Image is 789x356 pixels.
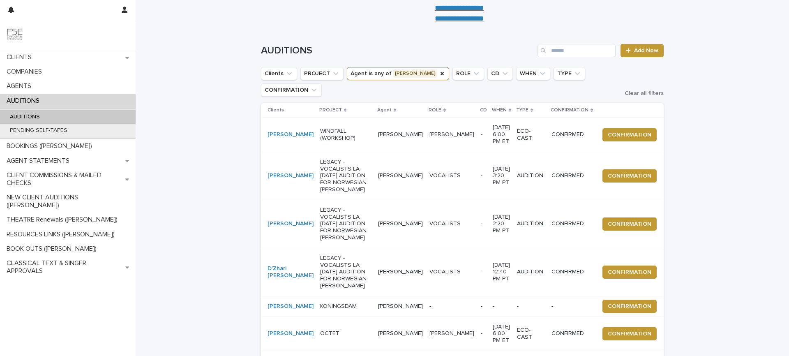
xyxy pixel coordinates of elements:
p: ECO-CAST [517,327,545,341]
button: CONFIRMATION [602,327,657,340]
button: CD [487,67,513,80]
p: - [481,131,486,138]
p: AUDITION [517,172,545,179]
button: PROJECT [300,67,344,80]
p: LEGACY - VOCALISTS LA [DATE] AUDITION FOR NORWEGIAN [PERSON_NAME] [320,207,371,241]
p: VOCALISTS [429,267,462,275]
span: CONFIRMATION [608,302,651,310]
p: [PERSON_NAME] [378,172,423,179]
p: CONFIRMATION [551,106,588,115]
p: [PERSON_NAME] [429,129,476,138]
p: - [481,220,486,227]
p: AUDITION [517,268,545,275]
p: CLIENTS [3,53,38,61]
button: CONFIRMATION [261,83,322,97]
p: [PERSON_NAME] [378,303,423,310]
tr: [PERSON_NAME] WINDFALL (WORKSHOP)[PERSON_NAME][PERSON_NAME][PERSON_NAME] -[DATE] 6:00 PM ETECO-CA... [261,118,670,152]
p: [PERSON_NAME] [378,220,423,227]
tr: [PERSON_NAME] KONINGSDAM[PERSON_NAME]-- ----CONFIRMATION [261,296,670,317]
p: TYPE [516,106,528,115]
a: [PERSON_NAME] [268,131,314,138]
span: CONFIRMATION [608,330,651,338]
p: [DATE] 6:00 PM ET [493,324,510,344]
button: CONFIRMATION [602,266,657,279]
p: OCTET [320,330,371,337]
p: - [493,303,510,310]
p: THEATRE Renewals ([PERSON_NAME]) [3,216,124,224]
button: WHEN [516,67,550,80]
p: VOCALISTS [429,171,462,179]
span: CONFIRMATION [608,220,651,228]
p: WINDFALL (WORKSHOP) [320,128,371,142]
button: CONFIRMATION [602,169,657,183]
p: CLASSICAL TEXT & SINGER APPROVALS [3,259,125,275]
p: COMPANIES [3,68,48,76]
p: - [551,303,592,310]
p: [DATE] 2:20 PM PT [493,214,510,234]
input: Search [538,44,616,57]
p: AGENT STATEMENTS [3,157,76,165]
p: WHEN [492,106,507,115]
p: CONFIRMED [551,172,592,179]
p: CONFIRMED [551,268,592,275]
tr: [PERSON_NAME] LEGACY - VOCALISTS LA [DATE] AUDITION FOR NORWEGIAN [PERSON_NAME][PERSON_NAME]VOCAL... [261,200,670,248]
a: [PERSON_NAME] [268,330,314,337]
span: CONFIRMATION [608,268,651,276]
p: [PERSON_NAME] [378,268,423,275]
span: CONFIRMATION [608,131,651,139]
a: [PERSON_NAME] [268,172,314,179]
p: [PERSON_NAME] [429,328,476,337]
p: - [429,301,433,310]
button: ROLE [452,67,484,80]
p: AGENTS [3,82,38,90]
tr: [PERSON_NAME] LEGACY - VOCALISTS LA [DATE] AUDITION FOR NORWEGIAN [PERSON_NAME][PERSON_NAME]VOCAL... [261,152,670,200]
p: LEGACY - VOCALISTS LA [DATE] AUDITION FOR NORWEGIAN [PERSON_NAME] [320,255,371,289]
a: D’Zhari [PERSON_NAME] [268,265,314,279]
span: Add New [634,48,658,53]
h1: AUDITIONS [261,45,534,57]
p: VOCALISTS [429,219,462,227]
p: CD [480,106,487,115]
p: BOOK OUTS ([PERSON_NAME]) [3,245,103,253]
p: - [481,172,486,179]
p: AUDITION [517,220,545,227]
button: CONFIRMATION [602,300,657,313]
button: Agent [347,67,449,80]
p: [PERSON_NAME] [378,131,423,138]
p: PROJECT [319,106,342,115]
p: CLIENT COMMISSIONS & MAILED CHECKS [3,171,125,187]
button: TYPE [554,67,585,80]
button: Clients [261,67,297,80]
p: CONFIRMED [551,330,592,337]
img: 9JgRvJ3ETPGCJDhvPVA5 [7,27,23,43]
p: RESOURCES LINKS ([PERSON_NAME]) [3,231,121,238]
a: [PERSON_NAME] [268,303,314,310]
p: [DATE] 12:40 PM PT [493,262,510,282]
p: AUDITIONS [3,113,46,120]
a: Add New [621,44,664,57]
p: [DATE] 3:20 PM PT [493,166,510,186]
p: Agent [377,106,392,115]
p: CONFIRMED [551,220,592,227]
p: ROLE [429,106,441,115]
p: KONINGSDAM [320,303,371,310]
p: ECO-CAST [517,128,545,142]
span: CONFIRMATION [608,172,651,180]
p: PENDING SELF-TAPES [3,127,74,134]
p: CONFIRMED [551,131,592,138]
button: CONFIRMATION [602,217,657,231]
p: [PERSON_NAME] [378,330,423,337]
button: Clear all filters [618,90,664,96]
span: Clear all filters [625,90,664,96]
p: - [481,330,486,337]
tr: [PERSON_NAME] OCTET[PERSON_NAME][PERSON_NAME][PERSON_NAME] -[DATE] 6:00 PM ETECO-CASTCONFIRMEDCON... [261,317,670,351]
a: [PERSON_NAME] [268,220,314,227]
p: AUDITIONS [3,97,46,105]
p: - [517,303,545,310]
p: - [481,268,486,275]
button: CONFIRMATION [602,128,657,141]
p: NEW CLIENT AUDITIONS ([PERSON_NAME]) [3,194,136,209]
tr: D’Zhari [PERSON_NAME] LEGACY - VOCALISTS LA [DATE] AUDITION FOR NORWEGIAN [PERSON_NAME][PERSON_NA... [261,248,670,296]
p: - [481,303,486,310]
